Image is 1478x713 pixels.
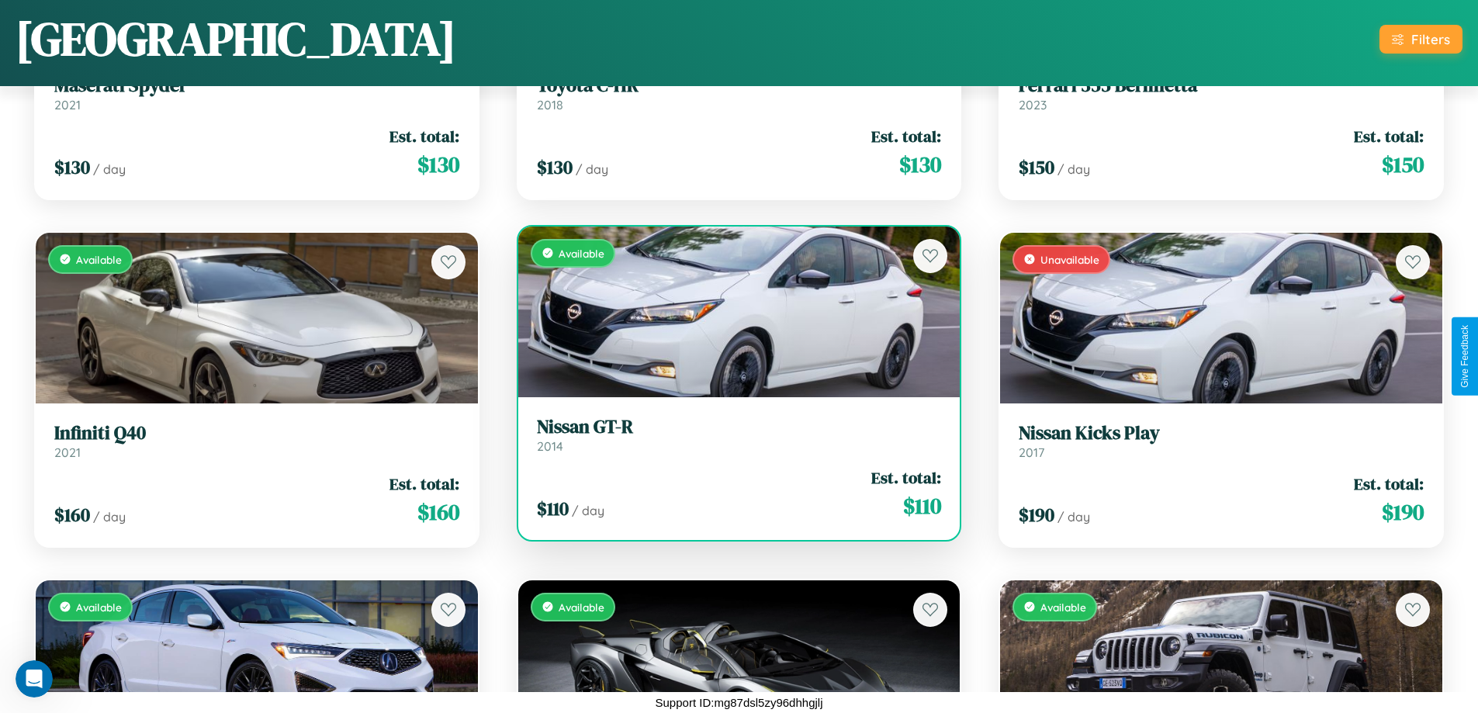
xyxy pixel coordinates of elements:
[1411,31,1450,47] div: Filters
[1382,497,1424,528] span: $ 190
[1019,74,1424,97] h3: Ferrari 355 Berlinetta
[871,466,941,489] span: Est. total:
[1019,445,1044,460] span: 2017
[1354,125,1424,147] span: Est. total:
[76,253,122,266] span: Available
[389,125,459,147] span: Est. total:
[537,416,942,454] a: Nissan GT-R2014
[899,149,941,180] span: $ 130
[537,74,942,112] a: Toyota C-HR2018
[1459,325,1470,388] div: Give Feedback
[54,445,81,460] span: 2021
[576,161,608,177] span: / day
[93,509,126,524] span: / day
[1019,97,1047,112] span: 2023
[871,125,941,147] span: Est. total:
[389,472,459,495] span: Est. total:
[537,438,563,454] span: 2014
[537,496,569,521] span: $ 110
[54,154,90,180] span: $ 130
[537,74,942,97] h3: Toyota C-HR
[537,416,942,438] h3: Nissan GT-R
[1040,253,1099,266] span: Unavailable
[559,601,604,614] span: Available
[1382,149,1424,180] span: $ 150
[1379,25,1462,54] button: Filters
[54,422,459,445] h3: Infiniti Q40
[417,497,459,528] span: $ 160
[1057,161,1090,177] span: / day
[54,502,90,528] span: $ 160
[16,7,456,71] h1: [GEOGRAPHIC_DATA]
[54,422,459,460] a: Infiniti Q402021
[1354,472,1424,495] span: Est. total:
[537,97,563,112] span: 2018
[1019,422,1424,460] a: Nissan Kicks Play2017
[54,74,459,97] h3: Maserati Spyder
[537,154,573,180] span: $ 130
[1019,74,1424,112] a: Ferrari 355 Berlinetta2023
[572,503,604,518] span: / day
[559,247,604,260] span: Available
[93,161,126,177] span: / day
[76,601,122,614] span: Available
[54,97,81,112] span: 2021
[656,692,823,713] p: Support ID: mg87dsl5zy96dhhgjlj
[1057,509,1090,524] span: / day
[1040,601,1086,614] span: Available
[903,490,941,521] span: $ 110
[16,660,53,697] iframe: Intercom live chat
[1019,422,1424,445] h3: Nissan Kicks Play
[1019,502,1054,528] span: $ 190
[1019,154,1054,180] span: $ 150
[417,149,459,180] span: $ 130
[54,74,459,112] a: Maserati Spyder2021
